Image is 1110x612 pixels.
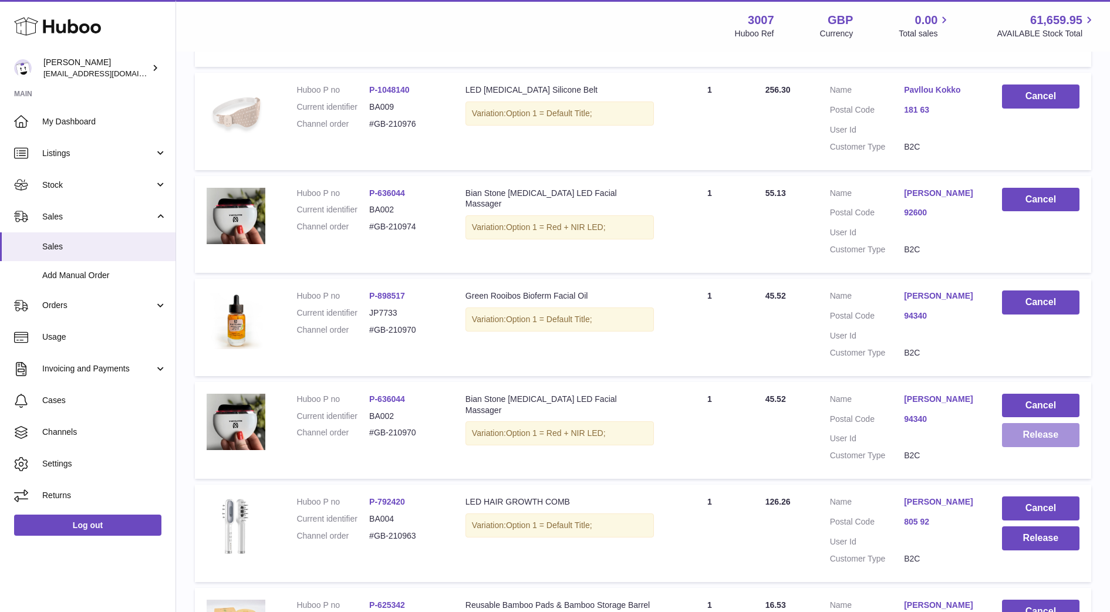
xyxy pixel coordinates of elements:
a: 61,659.95 AVAILABLE Stock Total [997,12,1096,39]
dt: Current identifier [296,307,369,319]
dd: BA004 [369,513,442,525]
span: 45.52 [765,291,786,300]
button: Cancel [1002,496,1079,520]
button: Cancel [1002,188,1079,212]
dt: User Id [830,227,905,238]
a: Log out [14,515,161,536]
img: pic-2.jpg [207,290,265,349]
dt: Postal Code [830,310,905,324]
dt: Customer Type [830,450,905,461]
dt: Customer Type [830,244,905,255]
dd: B2C [904,450,979,461]
div: LED HAIR GROWTH COMB [465,496,654,508]
a: Pavllou Kokko [904,84,979,96]
span: My Dashboard [42,116,167,127]
div: Bian Stone [MEDICAL_DATA] LED Facial Massager [465,188,654,210]
dt: Name [830,394,905,408]
dt: Current identifier [296,204,369,215]
div: Variation: [465,513,654,537]
dt: User Id [830,124,905,136]
dt: Current identifier [296,411,369,422]
strong: 3007 [748,12,774,28]
a: P-1048140 [369,85,410,94]
dd: #GB-210974 [369,221,442,232]
dt: Customer Type [830,553,905,564]
span: 16.53 [765,600,786,610]
span: Stock [42,180,154,191]
span: Sales [42,241,167,252]
button: Cancel [1002,290,1079,315]
dt: Channel order [296,324,369,336]
dt: Customer Type [830,141,905,153]
span: 45.52 [765,394,786,404]
span: Option 1 = Default Title; [506,520,592,530]
div: Variation: [465,307,654,332]
a: [PERSON_NAME] [904,188,979,199]
dt: Channel order [296,427,369,438]
td: 1 [666,485,754,582]
span: Channels [42,427,167,438]
span: 256.30 [765,85,791,94]
dd: BA009 [369,102,442,113]
span: Option 1 = Red + NIR LED; [506,428,606,438]
div: Green Rooibos Bioferm Facial Oil [465,290,654,302]
a: 92600 [904,207,979,218]
button: Cancel [1002,84,1079,109]
dt: Customer Type [830,347,905,359]
a: [PERSON_NAME] [904,290,979,302]
dt: User Id [830,330,905,341]
dt: Huboo P no [296,84,369,96]
dt: Current identifier [296,513,369,525]
dd: B2C [904,347,979,359]
span: AVAILABLE Stock Total [997,28,1096,39]
a: P-636044 [369,188,405,198]
dd: #GB-210963 [369,530,442,542]
img: 30071708964935.jpg [207,188,265,245]
a: 805 92 [904,516,979,528]
dt: Huboo P no [296,290,369,302]
td: 1 [666,176,754,273]
dd: #GB-210970 [369,427,442,438]
dt: Postal Code [830,414,905,428]
a: [PERSON_NAME] [904,394,979,405]
td: 1 [666,279,754,376]
dt: Huboo P no [296,394,369,405]
span: Option 1 = Default Title; [506,315,592,324]
div: Variation: [465,102,654,126]
dd: B2C [904,141,979,153]
dt: User Id [830,536,905,547]
dt: Channel order [296,221,369,232]
span: Settings [42,458,167,469]
img: 1_7eebc464-ea89-4c0e-81f0-deee531f330f.png [207,84,265,143]
span: Option 1 = Red + NIR LED; [506,222,606,232]
dt: Name [830,188,905,202]
div: Bian Stone [MEDICAL_DATA] LED Facial Massager [465,394,654,416]
span: Invoicing and Payments [42,363,154,374]
span: Returns [42,490,167,501]
div: Currency [820,28,853,39]
a: [PERSON_NAME] [904,496,979,508]
a: [PERSON_NAME] [904,600,979,611]
a: 0.00 Total sales [899,12,951,39]
dt: Name [830,84,905,99]
dd: B2C [904,244,979,255]
dd: BA002 [369,411,442,422]
dt: Name [830,290,905,305]
div: Huboo Ref [735,28,774,39]
dt: Huboo P no [296,188,369,199]
dd: B2C [904,553,979,564]
a: P-625342 [369,600,405,610]
dt: Postal Code [830,516,905,530]
dt: Huboo P no [296,600,369,611]
td: 1 [666,73,754,170]
a: P-898517 [369,291,405,300]
dt: Name [830,496,905,510]
dt: Current identifier [296,102,369,113]
span: Cases [42,395,167,406]
span: 61,659.95 [1030,12,1082,28]
span: 126.26 [765,497,791,506]
div: LED [MEDICAL_DATA] Silicone Belt [465,84,654,96]
dt: User Id [830,433,905,444]
div: Variation: [465,421,654,445]
span: Usage [42,332,167,343]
